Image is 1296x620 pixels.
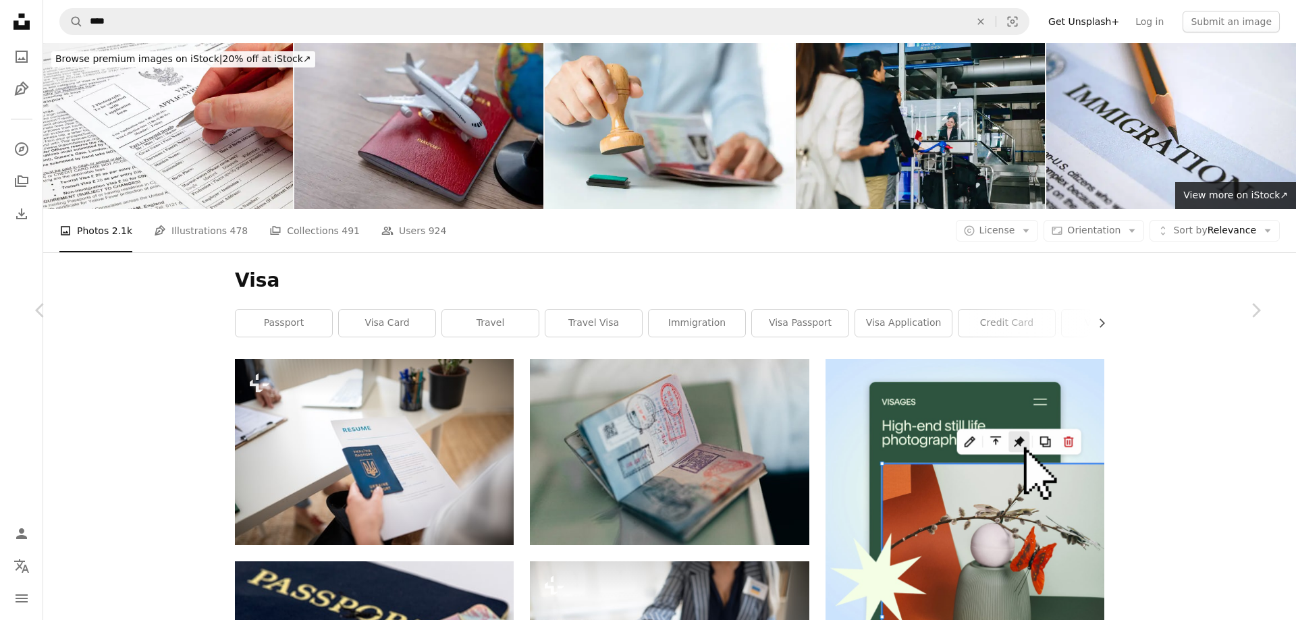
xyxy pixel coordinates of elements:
[996,9,1029,34] button: Visual search
[1173,224,1256,237] span: Relevance
[154,209,248,252] a: Illustrations 478
[235,446,514,458] a: A woman holding application forms for Ukrainian refugees in asylum centre.
[530,446,809,458] a: white and red labeled box
[230,223,248,238] span: 478
[1175,182,1296,209] a: View more on iStock↗
[55,53,222,64] span: Browse premium images on iStock |
[442,310,539,337] a: travel
[55,53,311,64] span: 20% off at iStock ↗
[235,359,514,544] img: A woman holding application forms for Ukrainian refugees in asylum centre.
[8,200,35,227] a: Download History
[43,43,323,76] a: Browse premium images on iStock|20% off at iStock↗
[752,310,848,337] a: visa passport
[959,310,1055,337] a: credit card
[1062,310,1158,337] a: visa travel
[342,223,360,238] span: 491
[236,310,332,337] a: passport
[8,43,35,70] a: Photos
[649,310,745,337] a: immigration
[1044,220,1144,242] button: Orientation
[1173,225,1207,235] span: Sort by
[966,9,996,34] button: Clear
[60,9,83,34] button: Search Unsplash
[1183,190,1288,200] span: View more on iStock ↗
[8,136,35,163] a: Explore
[1067,225,1120,235] span: Orientation
[43,43,293,209] img: Visa application form to Thailand
[1127,11,1172,32] a: Log in
[8,76,35,103] a: Illustrations
[269,209,360,252] a: Collections 491
[429,223,447,238] span: 924
[956,220,1039,242] button: License
[796,43,1046,209] img: Passengers lining up in queue at airport check-in counter.
[1040,11,1127,32] a: Get Unsplash+
[8,520,35,547] a: Log in / Sign up
[8,168,35,195] a: Collections
[1089,310,1104,337] button: scroll list to the right
[294,43,544,209] img: A small model airplane on top of a passport and next to a small globe.
[545,43,794,209] img: Visa Acceptance
[1215,246,1296,375] a: Next
[339,310,435,337] a: visa card
[979,225,1015,235] span: License
[1183,11,1280,32] button: Submit an image
[59,8,1029,35] form: Find visuals sitewide
[1150,220,1280,242] button: Sort byRelevance
[235,269,1104,293] h1: Visa
[545,310,642,337] a: travel visa
[1046,43,1296,209] img: Close-up of an immigration form and #2 sharp pencil
[381,209,446,252] a: Users 924
[8,553,35,580] button: Language
[855,310,952,337] a: visa application
[530,359,809,544] img: white and red labeled box
[8,585,35,612] button: Menu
